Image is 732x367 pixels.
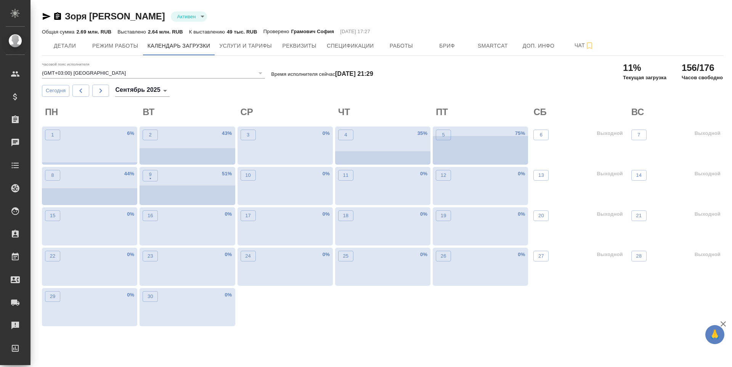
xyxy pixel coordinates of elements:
p: 18 [343,212,348,220]
p: 0 % [323,251,330,258]
p: 24 [245,252,251,260]
button: 27 [533,251,549,261]
div: Активен [171,11,207,22]
button: Сегодня [42,85,69,97]
a: Зоря [PERSON_NAME] [65,11,165,21]
p: 8 [51,171,54,179]
p: 29 [50,293,56,300]
p: 75 % [515,130,525,137]
span: Детали [47,41,83,51]
button: 11 [338,170,353,181]
p: 6 % [127,130,134,137]
button: 2 [143,130,158,140]
button: 20 [533,210,549,221]
span: Спецификации [327,41,374,51]
p: 9 [149,171,152,178]
p: 5 [442,131,445,139]
p: 43 % [222,130,232,137]
p: [DATE] 17:27 [340,28,370,35]
p: 0 % [323,210,330,218]
p: 0 % [420,210,427,218]
button: Скопировать ссылку для ЯМессенджера [42,12,51,21]
span: 🙏 [708,327,721,343]
button: 30 [143,291,158,302]
p: • [149,175,152,183]
p: 11 [343,171,348,179]
button: 14 [631,170,647,181]
p: 15 [50,212,56,220]
p: Выходной [695,210,721,218]
p: Выходной [597,130,623,137]
button: 1 [45,130,60,140]
button: 21 [631,210,647,221]
h2: ПН [45,106,137,118]
p: 2 [149,131,152,139]
p: Выходной [597,251,623,258]
button: 16 [143,210,158,221]
button: 3 [241,130,256,140]
p: 0 % [420,170,427,178]
svg: Подписаться [585,41,594,50]
p: 0 % [420,251,427,258]
h4: [DATE] 21:29 [335,71,373,77]
p: 22 [50,252,56,260]
p: Выходной [695,251,721,258]
span: Smartcat [475,41,511,51]
p: 25 [343,252,348,260]
button: 9• [143,170,158,181]
p: 3 [247,131,249,139]
button: 7 [631,130,647,140]
p: 0 % [127,291,134,299]
p: Время исполнителя сейчас [271,71,373,77]
button: 29 [45,291,60,302]
button: 24 [241,251,256,261]
button: 8 [45,170,60,181]
p: 0 % [127,210,134,218]
button: 18 [338,210,353,221]
p: 23 [148,252,153,260]
p: 28 [636,252,642,260]
p: 4 [344,131,347,139]
button: 28 [631,251,647,261]
p: 49 тыс. RUB [227,29,257,35]
p: 0 % [518,170,525,178]
p: 26 [441,252,446,260]
p: 6 [540,131,543,139]
p: 13 [538,171,544,179]
p: 10 [245,171,251,179]
p: 1 [51,131,54,139]
p: 2.64 млн. RUB [148,29,183,35]
span: Услуги и тарифы [219,41,272,51]
button: 10 [241,170,256,181]
span: Сегодня [46,87,66,95]
p: Выставлено [117,29,148,35]
p: 14 [636,171,642,179]
h2: СР [241,106,333,118]
button: 6 [533,130,549,140]
button: 5 [436,130,451,140]
p: 51 % [222,170,232,178]
button: 22 [45,251,60,261]
p: 0 % [518,251,525,258]
button: 26 [436,251,451,261]
p: 0 % [518,210,525,218]
p: Выходной [597,210,623,218]
label: Часовой пояс исполнителя [42,63,90,66]
p: 0 % [225,291,232,299]
button: 15 [45,210,60,221]
p: Текущая загрузка [623,74,666,82]
p: Часов свободно [682,74,723,82]
h2: ВТ [143,106,235,118]
p: 27 [538,252,544,260]
p: Грамович София [291,28,334,35]
p: 0 % [127,251,134,258]
p: Выходной [597,170,623,178]
button: 25 [338,251,353,261]
span: Работы [383,41,420,51]
button: Активен [175,13,198,20]
span: Бриф [429,41,466,51]
p: 0 % [323,130,330,137]
h2: 11% [623,62,666,74]
p: 17 [245,212,251,220]
h2: 156/176 [682,62,723,74]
